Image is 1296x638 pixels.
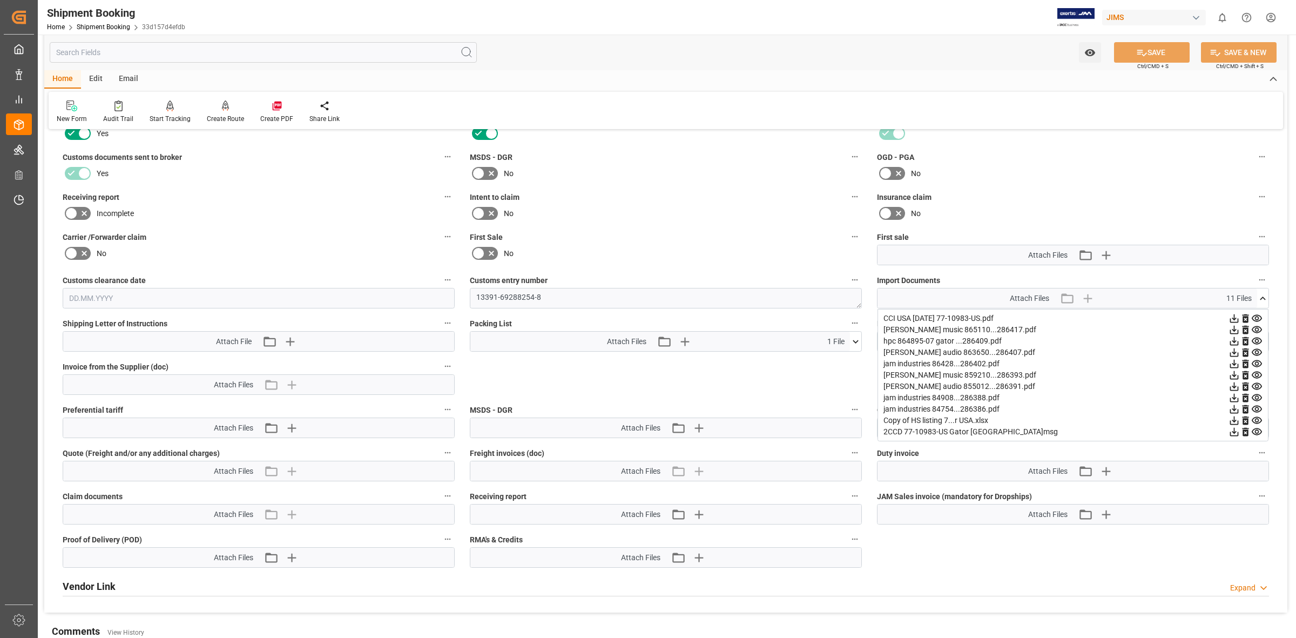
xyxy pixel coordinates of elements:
[1079,42,1101,63] button: open menu
[877,152,914,163] span: OGD - PGA
[470,232,503,243] span: First Sale
[911,208,921,219] span: No
[260,114,293,124] div: Create PDF
[1255,489,1269,503] button: JAM Sales invoice (mandatory for Dropships)
[214,552,253,563] span: Attach Files
[848,190,862,204] button: Intent to claim
[883,404,1263,415] div: jam industries 84754...286386.pdf
[1216,62,1264,70] span: Ctrl/CMD + Shift + S
[877,318,1015,330] span: Master [PERSON_NAME] of Lading (doc)
[441,532,455,546] button: Proof of Delivery (POD)
[1028,250,1068,261] span: Attach Files
[1137,62,1169,70] span: Ctrl/CMD + S
[1028,509,1068,520] span: Attach Files
[883,313,1263,324] div: CCI USA [DATE] 77-10983-US.pdf
[470,192,519,203] span: Intent to claim
[848,446,862,460] button: Freight invoices (doc)
[883,358,1263,370] div: jam industries 86428...286402.pdf
[470,534,523,546] span: RMA's & Credits
[63,534,142,546] span: Proof of Delivery (POD)
[621,422,660,434] span: Attach Files
[47,5,185,21] div: Shipment Booking
[848,316,862,330] button: Packing List
[883,392,1263,404] div: jam industries 84908...286388.pdf
[1230,582,1255,594] div: Expand
[97,208,134,219] span: Incomplete
[63,275,146,286] span: Customs clearance date
[504,208,514,219] span: No
[63,405,123,416] span: Preferential tariff
[504,168,514,179] span: No
[1255,446,1269,460] button: Duty invoice
[57,114,87,124] div: New Form
[848,489,862,503] button: Receiving report
[877,491,1032,502] span: JAM Sales invoice (mandatory for Dropships)
[214,509,253,520] span: Attach Files
[111,70,146,89] div: Email
[470,275,548,286] span: Customs entry number
[848,402,862,417] button: MSDS - DGR
[63,192,119,203] span: Receiving report
[441,446,455,460] button: Quote (Freight and/or any additional charges)
[63,318,167,330] span: Shipping Letter of Instructions
[1255,150,1269,164] button: OGD - PGA
[1226,293,1252,304] span: 11 Files
[1255,230,1269,244] button: First sale
[470,318,512,330] span: Packing List
[1010,293,1049,304] span: Attach Files
[1234,5,1259,30] button: Help Center
[441,230,455,244] button: Carrier /Forwarder claim
[63,579,116,594] h2: Vendor Link
[1255,190,1269,204] button: Insurance claim
[877,405,914,416] span: OGD - PGA
[207,114,244,124] div: Create Route
[504,248,514,259] span: No
[470,288,862,308] textarea: 13391-69288254-8
[63,288,455,308] input: DD.MM.YYYY
[911,168,921,179] span: No
[1028,466,1068,477] span: Attach Files
[877,232,909,243] span: First sale
[81,70,111,89] div: Edit
[848,230,862,244] button: First Sale
[63,232,146,243] span: Carrier /Forwarder claim
[883,347,1263,358] div: [PERSON_NAME] audio 863650...286407.pdf
[150,114,191,124] div: Start Tracking
[77,23,130,31] a: Shipment Booking
[1114,42,1190,63] button: SAVE
[97,248,106,259] span: No
[441,489,455,503] button: Claim documents
[50,42,477,63] input: Search Fields
[1102,7,1210,28] button: JIMS
[883,370,1263,381] div: [PERSON_NAME] music 859210...286393.pdf
[470,448,544,459] span: Freight invoices (doc)
[848,532,862,546] button: RMA's & Credits
[877,192,932,203] span: Insurance claim
[621,466,660,477] span: Attach Files
[63,491,123,502] span: Claim documents
[1210,5,1234,30] button: show 0 new notifications
[607,336,646,347] span: Attach Files
[309,114,340,124] div: Share Link
[883,426,1263,438] div: 2CCD 77-10983-US Gator [GEOGRAPHIC_DATA]msg
[441,402,455,417] button: Preferential tariff
[883,415,1263,426] div: Copy of HS listing 7...r USA.xlsx
[1201,42,1277,63] button: SAVE & NEW
[470,491,526,502] span: Receiving report
[214,422,253,434] span: Attach Files
[883,335,1263,347] div: hpc 864895-07 gator ...286409.pdf
[883,381,1263,392] div: [PERSON_NAME] audio 855012...286391.pdf
[97,168,109,179] span: Yes
[877,275,940,286] span: Import Documents
[1057,8,1095,27] img: Exertis%20JAM%20-%20Email%20Logo.jpg_1722504956.jpg
[44,70,81,89] div: Home
[877,448,919,459] span: Duty invoice
[441,316,455,330] button: Shipping Letter of Instructions
[1255,273,1269,287] button: Import Documents
[47,23,65,31] a: Home
[827,336,845,347] span: 1 File
[216,336,252,347] span: Attach File
[441,273,455,287] button: Customs clearance date
[97,128,109,139] span: Yes
[214,466,253,477] span: Attach Files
